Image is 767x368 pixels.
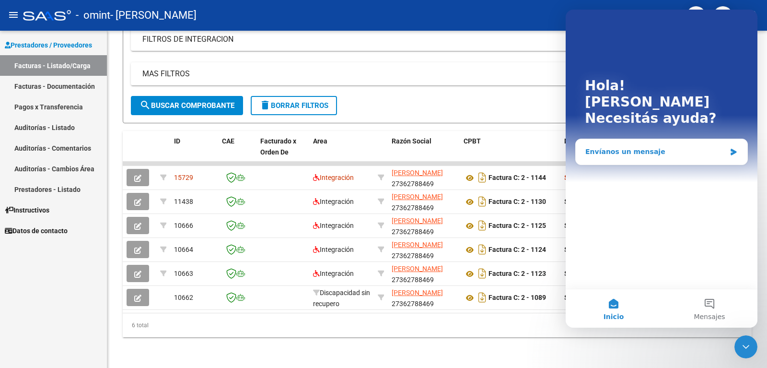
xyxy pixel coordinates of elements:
[309,131,374,173] datatable-header-cell: Area
[476,194,488,209] i: Descargar documento
[313,137,327,145] span: Area
[476,290,488,305] i: Descargar documento
[392,239,456,260] div: 27362788469
[5,40,92,50] span: Prestadores / Proveedores
[564,270,600,277] strong: $ 98.964,88
[392,289,443,297] span: [PERSON_NAME]
[170,131,218,173] datatable-header-cell: ID
[139,99,151,111] mat-icon: search
[313,222,354,229] span: Integración
[476,218,488,233] i: Descargar documento
[564,222,600,229] strong: $ 98.964,88
[174,294,193,301] span: 10662
[392,193,443,201] span: [PERSON_NAME]
[260,137,296,156] span: Facturado x Orden De
[139,101,234,110] span: Buscar Comprobante
[488,270,546,278] strong: Factura C: 2 - 1123
[123,313,752,337] div: 6 total
[5,205,49,215] span: Instructivos
[251,96,337,115] button: Borrar Filtros
[392,167,456,188] div: 27362788469
[5,226,68,236] span: Datos de contacto
[392,215,456,236] div: 27362788469
[392,287,456,308] div: 27362788469
[564,198,600,205] strong: $ 98.964,88
[259,101,328,110] span: Borrar Filtros
[222,137,234,145] span: CAE
[564,294,600,301] strong: $ 98.964,88
[142,34,721,45] mat-panel-title: FILTROS DE INTEGRACION
[392,241,443,249] span: [PERSON_NAME]
[488,222,546,230] strong: Factura C: 2 - 1125
[174,198,193,205] span: 11438
[488,294,546,302] strong: Factura C: 2 - 1089
[488,198,546,206] strong: Factura C: 2 - 1130
[76,5,110,26] span: - omint
[142,69,721,79] mat-panel-title: MAS FILTROS
[392,217,443,225] span: [PERSON_NAME]
[174,137,180,145] span: ID
[174,270,193,277] span: 10663
[313,289,370,308] span: Discapacidad sin recupero
[131,96,243,115] button: Buscar Comprobante
[392,263,456,284] div: 27362788469
[464,137,481,145] span: CPBT
[488,246,546,254] strong: Factura C: 2 - 1124
[392,191,456,212] div: 27362788469
[566,10,757,328] iframe: Intercom live chat
[259,99,271,111] mat-icon: delete
[256,131,309,173] datatable-header-cell: Facturado x Orden De
[476,266,488,281] i: Descargar documento
[174,222,193,229] span: 10666
[734,335,757,358] iframe: Intercom live chat
[476,170,488,185] i: Descargar documento
[174,174,193,181] span: 15729
[313,198,354,205] span: Integración
[392,169,443,177] span: [PERSON_NAME]
[560,131,618,173] datatable-header-cell: Monto
[388,131,460,173] datatable-header-cell: Razón Social
[131,28,744,51] mat-expansion-panel-header: FILTROS DE INTEGRACION
[218,131,256,173] datatable-header-cell: CAE
[564,137,584,145] span: Monto
[313,174,354,181] span: Integración
[131,62,744,85] mat-expansion-panel-header: MAS FILTROS
[174,246,193,253] span: 10664
[110,5,197,26] span: - [PERSON_NAME]
[476,242,488,257] i: Descargar documento
[313,246,354,253] span: Integración
[564,246,600,253] strong: $ 98.964,88
[460,131,560,173] datatable-header-cell: CPBT
[392,137,431,145] span: Razón Social
[313,270,354,277] span: Integración
[8,9,19,21] mat-icon: menu
[392,265,443,273] span: [PERSON_NAME]
[564,174,604,181] strong: $ 111.335,49
[488,174,546,182] strong: Factura C: 2 - 1144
